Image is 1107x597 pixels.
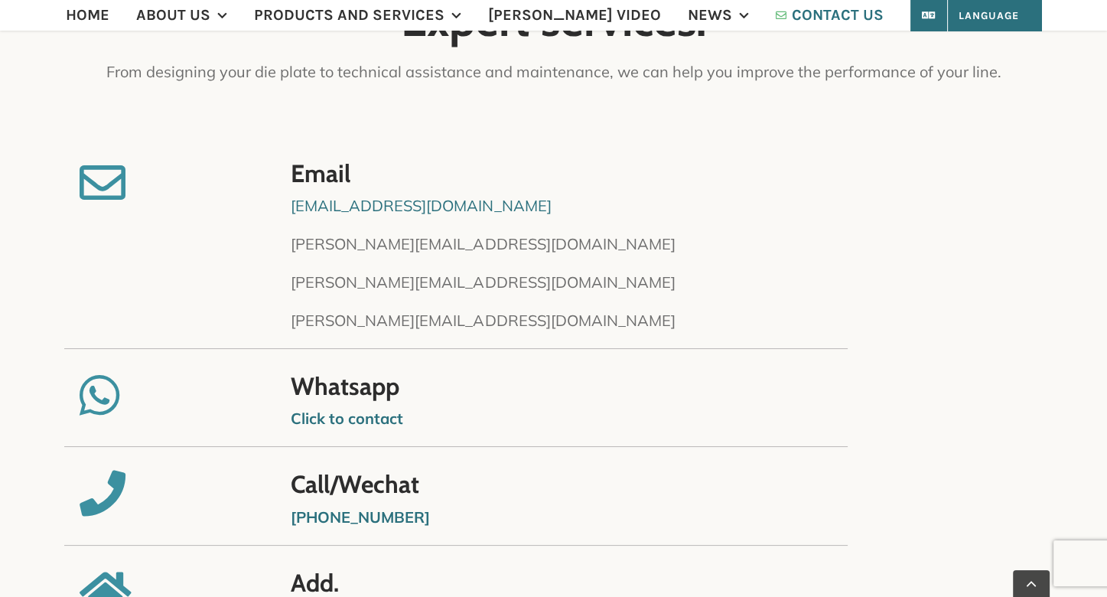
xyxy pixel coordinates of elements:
h3: Call/Wechat [291,471,1027,497]
a: [EMAIL_ADDRESS][DOMAIN_NAME] [291,196,551,215]
span: HOME [66,8,109,23]
h3: Email [291,160,1027,187]
p: From designing your die plate to technical assistance and maintenance, we can help you improve th... [64,60,1044,83]
h3: Whatsapp [291,373,1027,400]
a: [PHONE_NUMBER] [291,507,430,527]
span: PRODUCTS AND SERVICES [254,8,444,23]
span: Language [933,9,1019,22]
span: [PERSON_NAME] VIDEO [488,8,661,23]
p: [PERSON_NAME][EMAIL_ADDRESS][DOMAIN_NAME] [291,271,1027,294]
span: NEWS [688,8,732,23]
span: ABOUT US [136,8,210,23]
a: Click to contact [291,409,403,428]
span: CONTACT US [792,8,884,23]
p: [PERSON_NAME][EMAIL_ADDRESS][DOMAIN_NAME] [291,233,1027,256]
h3: Add. [291,569,1027,596]
p: [PERSON_NAME][EMAIL_ADDRESS][DOMAIN_NAME] [291,309,1027,332]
